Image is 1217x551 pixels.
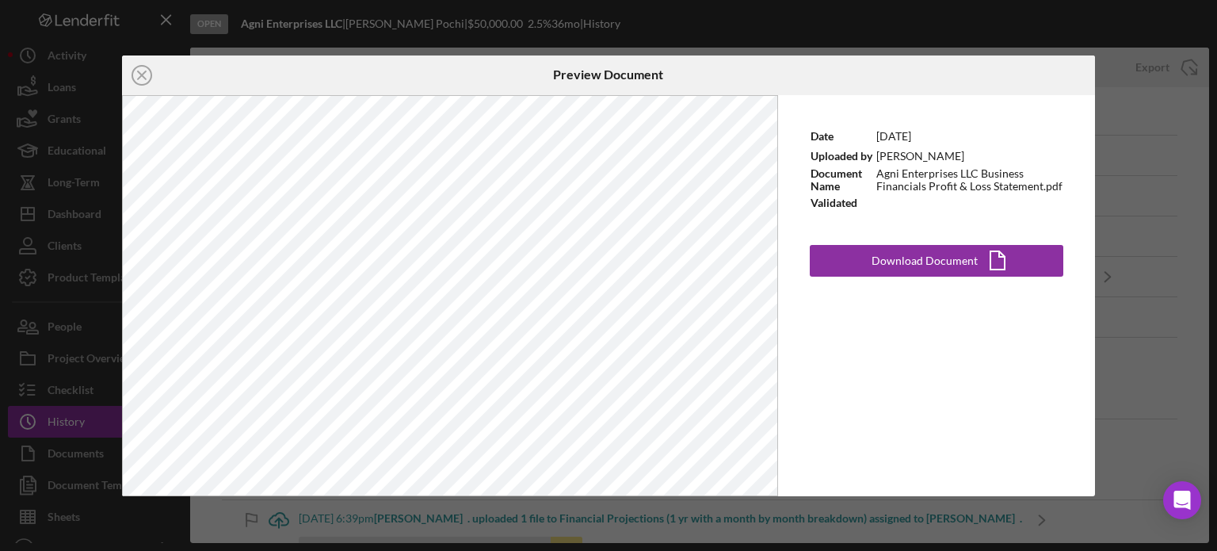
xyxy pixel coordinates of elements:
b: Validated [811,196,857,209]
div: Open Intercom Messenger [1163,481,1201,519]
td: [DATE] [876,127,1063,147]
div: Download Document [872,245,978,277]
button: Download Document [810,245,1063,277]
b: Date [811,129,834,143]
h6: Preview Document [553,67,663,82]
b: Uploaded by [811,149,872,163]
td: Agni Enterprises LLC Business Financials Profit & Loss Statement.pdf [876,166,1063,193]
b: Document Name [811,166,862,193]
td: [PERSON_NAME] [876,147,1063,166]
